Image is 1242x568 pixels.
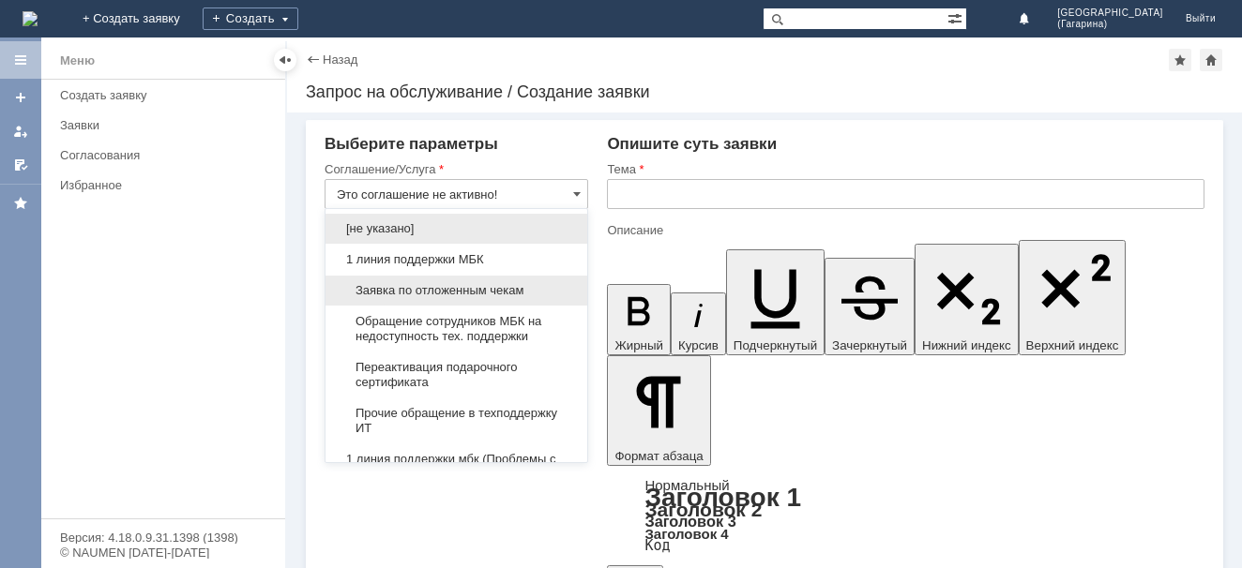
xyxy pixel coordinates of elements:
[23,11,38,26] a: Перейти на домашнюю страницу
[607,355,710,466] button: Формат абзаца
[337,360,576,390] span: Переактивация подарочного сертификата
[915,244,1019,355] button: Нижний индекс
[325,163,584,175] div: Соглашение/Услуга
[1019,240,1127,355] button: Верхний индекс
[6,82,36,112] a: Создать заявку
[1057,7,1163,19] span: [GEOGRAPHIC_DATA]
[614,338,663,352] span: Жирный
[1026,338,1119,352] span: Верхний индекс
[832,338,907,352] span: Зачеркнутый
[337,406,576,436] span: Прочие обращение в техподдержку ИТ
[607,479,1204,552] div: Формат абзаца
[607,163,1201,175] div: Тема
[644,537,670,554] a: Код
[678,338,719,352] span: Курсив
[60,88,274,102] div: Создать заявку
[644,483,801,512] a: Заголовок 1
[644,477,729,493] a: Нормальный
[60,178,253,192] div: Избранное
[734,338,817,352] span: Подчеркнутый
[825,258,915,355] button: Зачеркнутый
[6,116,36,146] a: Мои заявки
[53,141,281,170] a: Согласования
[947,8,966,26] span: Расширенный поиск
[337,283,576,298] span: Заявка по отложенным чекам
[1057,19,1163,30] span: (Гагарина)
[337,252,576,267] span: 1 линия поддержки МБК
[53,81,281,110] a: Создать заявку
[306,82,1223,101] div: Запрос на обслуживание / Создание заявки
[614,449,703,463] span: Формат абзаца
[23,11,38,26] img: logo
[644,526,728,542] a: Заголовок 4
[644,499,762,520] a: Заголовок 2
[337,452,576,482] span: 1 линия поддержки мбк (Проблемы с интернет-заказами)
[53,111,281,140] a: Заявки
[726,249,825,355] button: Подчеркнутый
[922,338,1011,352] span: Нижний индекс
[274,49,296,71] div: Скрыть меню
[323,52,357,67] a: Назад
[203,7,298,30] div: Создать
[337,314,576,344] span: Обращение сотрудников МБК на недоступность тех. поддержки
[607,224,1201,236] div: Описание
[60,148,274,162] div: Согласования
[607,284,671,355] button: Жирный
[1200,49,1222,71] div: Сделать домашней страницей
[644,513,735,530] a: Заголовок 3
[60,50,95,72] div: Меню
[60,546,266,559] div: © NAUMEN [DATE]-[DATE]
[60,118,274,132] div: Заявки
[607,135,777,153] span: Опишите суть заявки
[671,292,726,355] button: Курсив
[325,135,498,153] span: Выберите параметры
[60,531,266,544] div: Версия: 4.18.0.9.31.1398 (1398)
[337,221,576,236] span: [не указано]
[1169,49,1191,71] div: Добавить в избранное
[6,150,36,180] a: Мои согласования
